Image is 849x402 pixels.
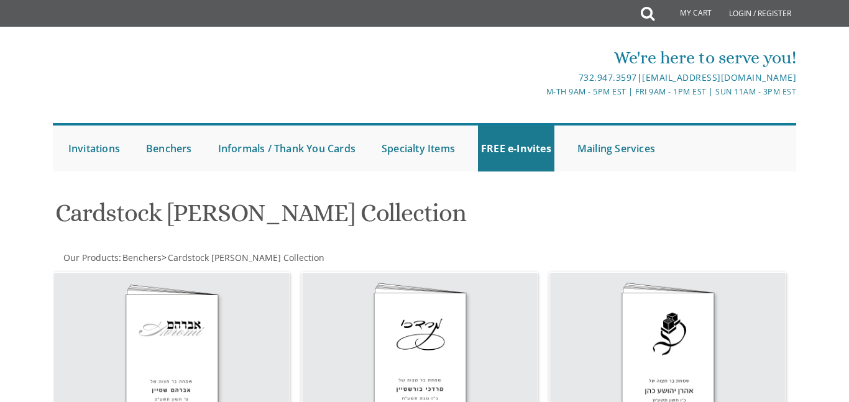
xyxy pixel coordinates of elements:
h1: Cardstock [PERSON_NAME] Collection [55,199,542,236]
a: Benchers [121,252,162,263]
span: Benchers [122,252,162,263]
a: 732.947.3597 [579,71,637,83]
a: Specialty Items [379,126,458,171]
span: Cardstock [PERSON_NAME] Collection [168,252,324,263]
a: [EMAIL_ADDRESS][DOMAIN_NAME] [642,71,796,83]
a: Informals / Thank You Cards [215,126,359,171]
div: : [53,252,424,264]
a: Invitations [65,126,123,171]
a: Mailing Services [574,126,658,171]
div: M-Th 9am - 5pm EST | Fri 9am - 1pm EST | Sun 11am - 3pm EST [301,85,797,98]
span: > [162,252,324,263]
a: FREE e-Invites [478,126,554,171]
div: We're here to serve you! [301,45,797,70]
a: My Cart [653,1,720,26]
a: Benchers [143,126,195,171]
a: Cardstock [PERSON_NAME] Collection [167,252,324,263]
div: | [301,70,797,85]
a: Our Products [62,252,119,263]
